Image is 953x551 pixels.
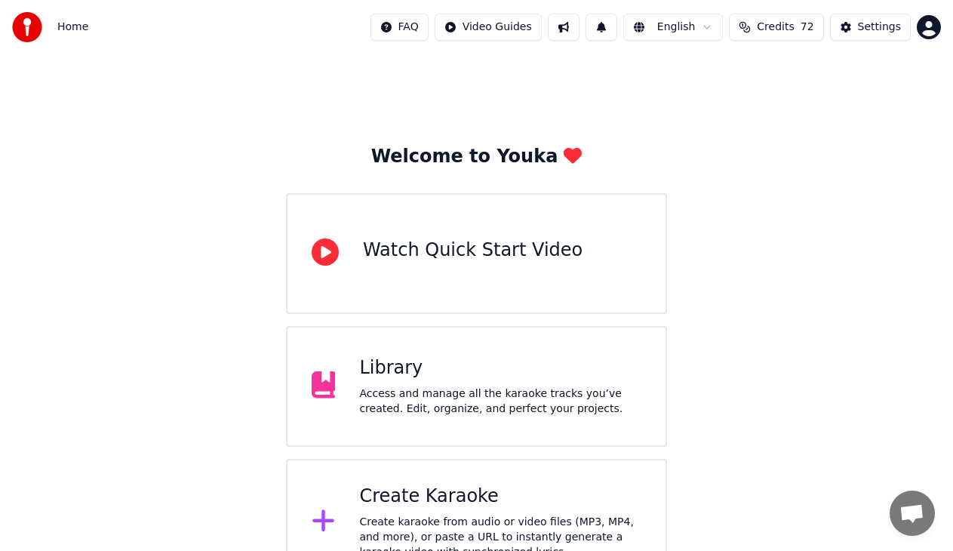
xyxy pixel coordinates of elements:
[371,145,583,169] div: Welcome to Youka
[729,14,823,41] button: Credits72
[359,356,641,380] div: Library
[370,14,429,41] button: FAQ
[435,14,542,41] button: Video Guides
[359,386,641,417] div: Access and manage all the karaoke tracks you’ve created. Edit, organize, and perfect your projects.
[12,12,42,42] img: youka
[890,491,935,536] a: Open chat
[757,20,794,35] span: Credits
[858,20,901,35] div: Settings
[363,239,583,263] div: Watch Quick Start Video
[57,20,88,35] span: Home
[830,14,911,41] button: Settings
[359,485,641,509] div: Create Karaoke
[801,20,814,35] span: 72
[57,20,88,35] nav: breadcrumb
